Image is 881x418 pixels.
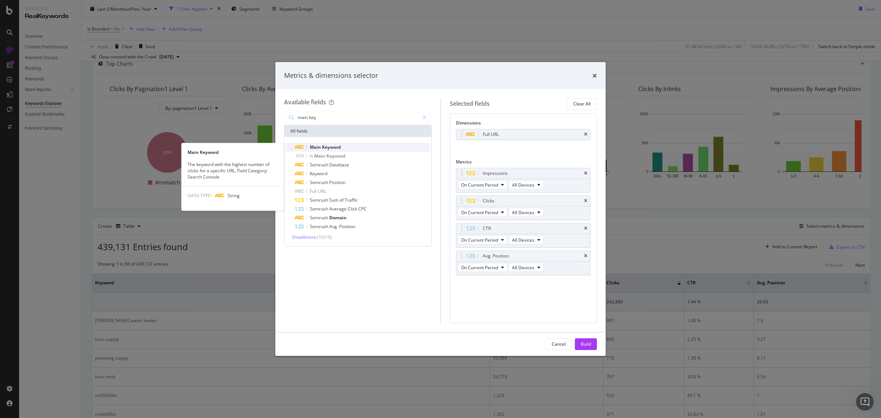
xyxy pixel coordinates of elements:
div: modal [275,62,606,356]
div: Metrics [456,159,591,168]
span: Position [339,223,355,230]
div: Avg. PositiontimesOn Current PeriodAll Devices [456,251,591,275]
div: Full URL [483,131,499,138]
span: CPC [358,206,367,212]
span: Show 9 more [292,234,316,240]
button: Clear All [567,98,597,110]
div: Integrating Web Traffic Data [11,207,136,221]
button: On Current Period [458,180,507,189]
input: Search by field name [297,112,419,123]
div: Metrics & dimensions selector [284,71,378,80]
span: All Devices [512,182,534,188]
div: CTR [483,225,491,232]
span: ( 10 / 19 ) [317,234,332,240]
span: Help [123,248,134,253]
span: Semrush [310,162,329,168]
button: Messages [37,229,73,259]
span: Semrush [310,179,329,185]
div: times [584,226,587,231]
span: All Devices [512,209,534,216]
span: Main [314,153,326,159]
span: Database [329,162,349,168]
button: All Devices [509,263,544,272]
div: Avg. Position [483,252,509,260]
span: On Current Period [461,264,498,271]
div: Cancel [552,341,566,347]
div: The keyword with the highest number of clicks for a specific URL. Field Category: Search Console [182,161,284,180]
div: Full URLtimes [456,129,591,140]
button: All Devices [509,235,544,244]
span: Home [10,248,26,253]
span: Domain [329,215,347,221]
span: Position [329,179,345,185]
div: times [584,254,587,258]
span: Is [310,153,314,159]
span: Main [310,144,322,150]
div: Recent messageProfile image for LauraLo Ipsumd Sitamet Cons, Ad’el seddoeiusmod temporin UtlaboRe... [7,99,139,137]
div: Clear All [573,101,591,107]
button: Cancel [545,338,572,350]
span: Traffic [345,197,358,203]
div: ClickstimesOn Current PeriodAll Devices [456,195,591,220]
span: Tickets [83,248,101,253]
span: Sum [329,197,340,203]
span: Avg. [329,223,339,230]
button: Help [110,229,147,259]
button: On Current Period [458,263,507,272]
button: Search for help [11,176,136,191]
span: of [340,197,345,203]
span: Click [348,206,358,212]
span: On Current Period [461,182,498,188]
div: times [584,171,587,176]
div: Understanding AI Bot Data in Botify [11,221,136,234]
div: CTRtimesOn Current PeriodAll Devices [456,223,591,248]
img: Profile image for Jenny [79,12,93,26]
button: On Current Period [458,208,507,217]
span: URL [318,188,326,194]
div: All fields [284,125,431,137]
span: Keyword [322,144,341,150]
span: Semrush [310,223,329,230]
button: On Current Period [458,235,507,244]
span: All Devices [512,264,534,271]
div: Ask a questionAI Agent and team can help [7,141,139,169]
div: Understanding AI Bot Data in Botify [15,224,123,231]
button: Tickets [73,229,110,259]
span: Full [310,188,318,194]
span: On Current Period [461,237,498,243]
span: Semrush [310,206,329,212]
div: Supported Bots [15,197,123,204]
div: Available fields [284,98,326,106]
span: Semrush [310,197,329,203]
div: Integrating Web Traffic Data [15,210,123,218]
span: Keyword [326,153,345,159]
span: All Devices [512,237,534,243]
div: ImpressionstimesOn Current PeriodAll Devices [456,168,591,192]
div: AI Agent and team can help [15,155,123,163]
div: times [592,71,597,80]
div: times [584,199,587,203]
span: Messages [43,248,68,253]
div: Supported Bots [11,194,136,207]
div: Dimensions [456,120,591,129]
div: [PERSON_NAME] [33,123,75,131]
span: Average [329,206,348,212]
button: Build [575,338,597,350]
div: Main Keyword [182,149,284,155]
div: Build [581,341,591,347]
div: Clicks [483,197,494,205]
img: Profile image for Renaud [93,12,107,26]
span: On Current Period [461,209,498,216]
p: How can we help? [15,77,132,90]
div: Selected fields [450,100,490,108]
img: Profile image for Chiara [106,12,121,26]
span: Semrush [310,215,329,221]
button: All Devices [509,208,544,217]
iframe: Intercom live chat [856,393,874,411]
div: Impressions [483,170,508,177]
div: • 2h ago [77,123,98,131]
div: times [584,132,587,137]
img: Profile image for Laura [15,116,30,131]
div: Recent message [15,105,132,113]
span: Search for help [15,180,59,187]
